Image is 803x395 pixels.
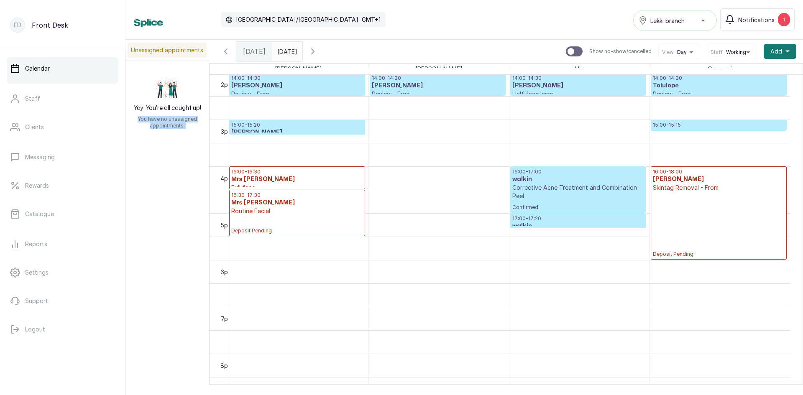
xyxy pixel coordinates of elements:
[134,104,201,112] h2: Yay! You’re all caught up!
[653,168,785,175] p: 16:00 - 18:00
[677,49,687,56] span: Day
[130,116,204,129] p: You have no unassigned appointments.
[231,227,363,234] span: Deposit Pending
[770,47,782,56] span: Add
[32,20,68,30] p: Front Desk
[7,261,118,284] a: Settings
[7,202,118,226] a: Catalogue
[512,204,644,211] span: Confirmed
[653,183,785,192] p: Skintag Removal - From
[25,153,55,161] p: Messaging
[7,145,118,169] a: Messaging
[512,168,644,175] p: 16:00 - 17:00
[231,122,363,128] p: 15:00 - 15:20
[653,82,785,90] h3: Tolulope
[589,48,652,55] p: Show no-show/cancelled
[738,15,775,24] span: Notifications
[573,64,586,74] span: Uju
[243,46,266,56] span: [DATE]
[633,10,717,31] button: Lekki branch
[25,325,45,334] p: Logout
[720,8,795,31] button: Notifications1
[231,168,363,175] p: 16:00 - 16:30
[219,174,234,183] div: 4pm
[231,175,363,183] h3: Mrs [PERSON_NAME]
[653,128,785,137] h3: [PERSON_NAME]
[231,82,363,90] h3: [PERSON_NAME]
[231,183,363,192] p: Full face
[662,49,674,56] span: View
[231,75,363,82] p: 14:00 - 14:30
[25,268,49,277] p: Settings
[273,64,324,74] span: [PERSON_NAME]
[7,232,118,256] a: Reports
[512,90,644,98] p: Half face laser
[25,123,44,131] p: Clients
[7,289,118,313] a: Support
[219,127,234,136] div: 3pm
[653,75,785,82] p: 14:00 - 14:30
[14,21,21,29] p: FD
[231,199,363,207] h3: Mrs [PERSON_NAME]
[512,215,644,222] p: 17:00 - 17:20
[219,80,234,89] div: 2pm
[512,222,644,230] h3: walkin
[706,64,734,74] span: Opeyemi
[662,49,696,56] button: ViewDay
[512,82,644,90] h3: [PERSON_NAME]
[372,82,503,90] h3: [PERSON_NAME]
[219,361,234,370] div: 8pm
[512,175,644,183] h3: walkin
[231,90,363,98] p: Review - Free
[372,90,503,98] p: Review - Free
[726,49,746,56] span: Working
[219,221,234,229] div: 5pm
[362,15,381,24] p: GMT+1
[7,87,118,110] a: Staff
[25,210,54,218] p: Catalogue
[372,75,503,82] p: 14:00 - 14:30
[231,192,363,199] p: 16:30 - 17:30
[653,175,785,183] h3: [PERSON_NAME]
[25,94,40,103] p: Staff
[764,44,796,59] button: Add
[650,16,685,25] span: Lekki branch
[653,122,785,128] p: 15:00 - 15:15
[653,90,785,98] p: Review - Free
[778,13,790,26] div: 1
[512,75,644,82] p: 14:00 - 14:30
[25,64,50,73] p: Calendar
[25,297,48,305] p: Support
[711,49,753,56] button: StaffWorking
[414,64,464,74] span: [PERSON_NAME]
[236,42,272,61] div: [DATE]
[219,314,234,323] div: 7pm
[231,128,363,137] h3: [PERSON_NAME]
[25,240,47,248] p: Reports
[236,15,358,24] p: [GEOGRAPHIC_DATA]/[GEOGRAPHIC_DATA]
[512,183,644,200] p: Corrective Acne Treatment and Combination Peel
[711,49,723,56] span: Staff
[128,43,207,58] p: Unassigned appointments
[7,115,118,139] a: Clients
[653,251,785,257] span: Deposit Pending
[7,174,118,197] a: Rewards
[7,318,118,341] button: Logout
[231,207,363,215] p: Routine Facial
[7,57,118,80] a: Calendar
[25,181,49,190] p: Rewards
[219,268,234,276] div: 6pm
